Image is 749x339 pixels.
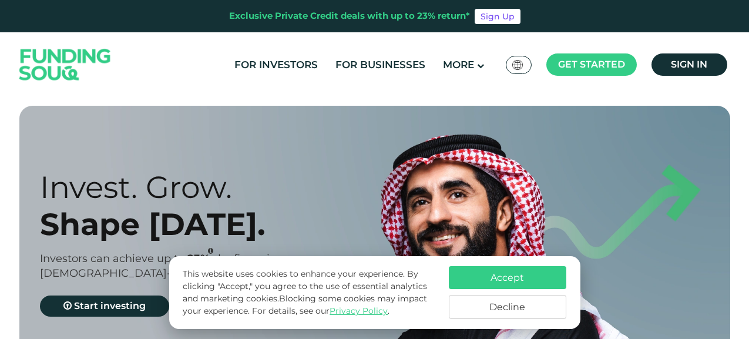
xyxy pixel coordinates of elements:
[229,9,470,23] div: Exclusive Private Credit deals with up to 23% return*
[40,252,184,265] span: Investors can achieve up to
[449,266,566,289] button: Accept
[183,268,436,317] p: This website uses cookies to enhance your experience. By clicking "Accept," you agree to the use ...
[208,248,213,254] i: 23% IRR (expected) ~ 15% Net yield (expected)
[231,55,321,75] a: For Investors
[330,306,388,316] a: Privacy Policy
[74,300,146,311] span: Start investing
[187,252,218,265] span: 23%
[8,35,123,95] img: Logo
[40,252,288,280] span: by financing [DEMOGRAPHIC_DATA]-compliant businesses.
[475,9,520,24] a: Sign Up
[512,60,523,70] img: SA Flag
[449,295,566,319] button: Decline
[558,59,625,70] span: Get started
[651,53,727,76] a: Sign in
[183,293,427,316] span: Blocking some cookies may impact your experience.
[671,59,707,70] span: Sign in
[40,206,395,243] div: Shape [DATE].
[332,55,428,75] a: For Businesses
[40,169,395,206] div: Invest. Grow.
[252,306,389,316] span: For details, see our .
[443,59,474,71] span: More
[40,296,169,317] a: Start investing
